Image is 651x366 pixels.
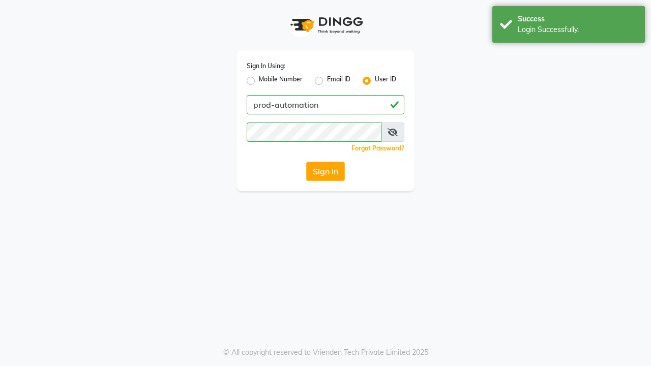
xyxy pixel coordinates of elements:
[518,14,637,24] div: Success
[247,62,285,71] label: Sign In Using:
[327,75,350,87] label: Email ID
[375,75,396,87] label: User ID
[351,144,404,152] a: Forgot Password?
[285,10,366,40] img: logo1.svg
[247,95,404,114] input: Username
[306,162,345,181] button: Sign In
[518,24,637,35] div: Login Successfully.
[247,123,381,142] input: Username
[259,75,303,87] label: Mobile Number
